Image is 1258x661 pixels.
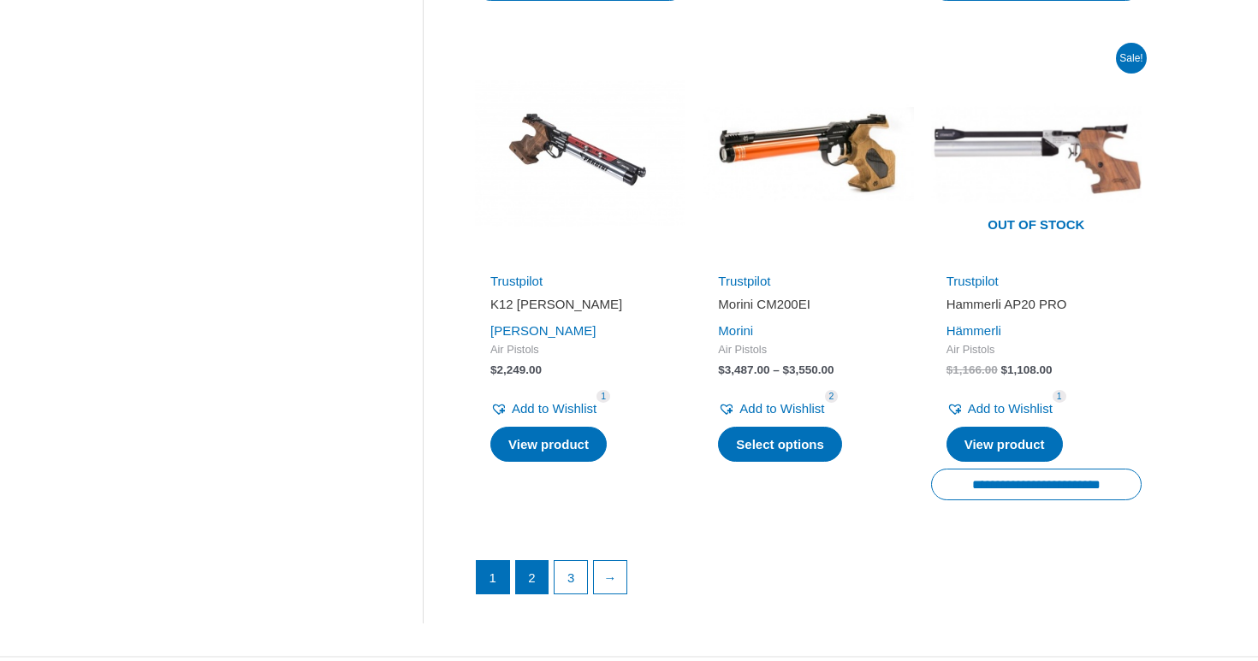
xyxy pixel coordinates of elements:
[718,296,898,319] a: Morini CM200EI
[968,401,1053,416] span: Add to Wishlist
[718,363,725,376] span: $
[946,296,1126,319] a: Hammerli AP20 PRO
[512,401,596,416] span: Add to Wishlist
[475,48,685,258] img: K12 Pardini
[490,343,670,357] span: Air Pistols
[1001,363,1008,376] span: $
[1053,390,1066,403] span: 1
[555,561,587,593] a: Page 3
[490,427,607,463] a: Read more about “K12 Pardini”
[782,363,789,376] span: $
[490,363,542,376] bdi: 2,249.00
[946,363,998,376] bdi: 1,166.00
[1116,43,1147,74] span: Sale!
[946,296,1126,313] h2: Hammerli AP20 PRO
[946,323,1001,338] a: Hämmerli
[596,390,610,403] span: 1
[946,274,999,288] a: Trustpilot
[516,561,549,593] a: Page 2
[718,323,753,338] a: Morini
[718,296,898,313] h2: Morini CM200EI
[718,427,842,463] a: Select options for “Morini CM200EI”
[944,207,1129,246] span: Out of stock
[931,48,1142,258] img: Hammerli AP20 PRO
[825,390,839,403] span: 2
[718,274,770,288] a: Trustpilot
[475,560,1142,603] nav: Product Pagination
[703,48,913,258] img: CM200EI
[490,323,596,338] a: [PERSON_NAME]
[739,401,824,416] span: Add to Wishlist
[490,363,497,376] span: $
[931,48,1142,258] a: Out of stock
[594,561,626,593] a: →
[718,397,824,421] a: Add to Wishlist
[946,343,1126,357] span: Air Pistols
[718,363,769,376] bdi: 3,487.00
[946,397,1053,421] a: Add to Wishlist
[946,427,1063,463] a: Read more about “Hammerli AP20 PRO”
[946,363,953,376] span: $
[490,296,670,319] a: K12 [PERSON_NAME]
[477,561,509,593] span: Page 1
[490,397,596,421] a: Add to Wishlist
[1001,363,1053,376] bdi: 1,108.00
[773,363,780,376] span: –
[490,274,543,288] a: Trustpilot
[782,363,834,376] bdi: 3,550.00
[718,343,898,357] span: Air Pistols
[490,296,670,313] h2: K12 [PERSON_NAME]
